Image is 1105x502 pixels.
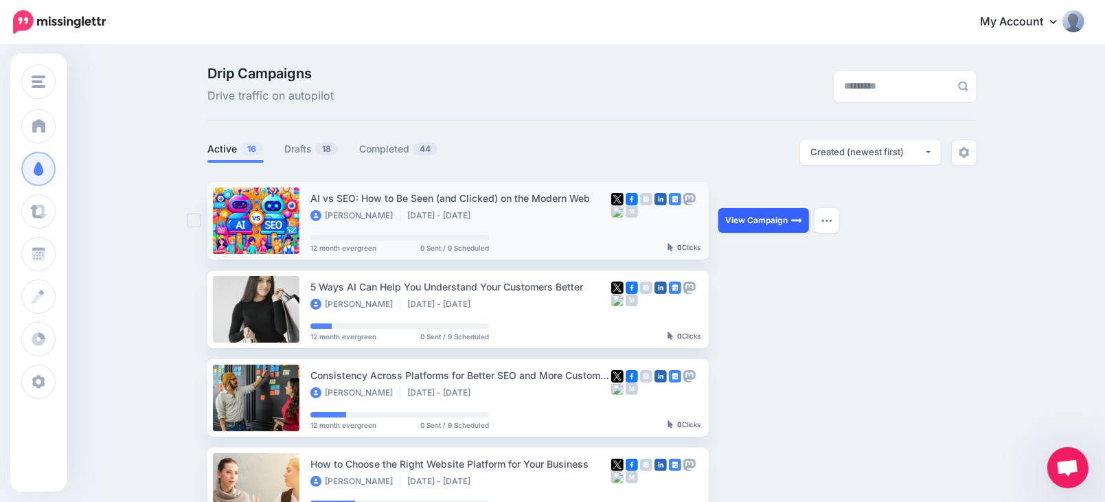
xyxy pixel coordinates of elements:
[611,205,624,218] img: bluesky-grey-square.png
[611,471,624,483] img: bluesky-grey-square.png
[669,459,681,471] img: google_business-square.png
[958,81,968,91] img: search-grey-6.png
[677,332,682,340] b: 0
[668,421,700,429] div: Clicks
[240,142,263,155] span: 16
[626,294,638,306] img: medium-grey-square.png
[1047,447,1089,488] a: Open chat
[677,243,682,251] b: 0
[310,190,611,206] div: AI vs SEO: How to Be Seen (and Clicked) on the Modern Web
[626,471,638,483] img: medium-grey-square.png
[677,420,682,429] b: 0
[669,282,681,294] img: google_business-square.png
[640,282,652,294] img: instagram-grey-square.png
[800,140,941,165] button: Created (newest first)
[966,5,1084,39] a: My Account
[420,333,489,340] span: 0 Sent / 9 Scheduled
[626,370,638,383] img: facebook-square.png
[683,370,696,383] img: mastodon-grey-square.png
[611,294,624,306] img: bluesky-grey-square.png
[310,387,400,398] li: [PERSON_NAME]
[654,282,667,294] img: linkedin-square.png
[32,76,45,88] img: menu.png
[420,244,489,251] span: 0 Sent / 9 Scheduled
[791,215,802,226] img: arrow-long-right-white.png
[13,10,106,34] img: Missinglettr
[654,459,667,471] img: linkedin-square.png
[611,459,624,471] img: twitter-square.png
[315,142,338,155] span: 18
[640,193,652,205] img: instagram-grey-square.png
[640,370,652,383] img: instagram-grey-square.png
[407,387,477,398] li: [DATE] - [DATE]
[669,193,681,205] img: google_business-square.png
[310,279,611,295] div: 5 Ways AI Can Help You Understand Your Customers Better
[668,420,674,429] img: pointer-grey-darker.png
[640,459,652,471] img: instagram-grey-square.png
[683,193,696,205] img: mastodon-grey-square.png
[611,282,624,294] img: twitter-square.png
[207,141,264,157] a: Active16
[359,141,438,157] a: Completed44
[654,370,667,383] img: linkedin-square.png
[611,370,624,383] img: twitter-square.png
[420,422,489,429] span: 0 Sent / 9 Scheduled
[207,87,334,105] span: Drive traffic on autopilot
[810,146,924,159] div: Created (newest first)
[683,282,696,294] img: mastodon-grey-square.png
[821,218,832,223] img: dots.png
[654,193,667,205] img: linkedin-square.png
[407,476,477,487] li: [DATE] - [DATE]
[310,476,400,487] li: [PERSON_NAME]
[668,332,700,341] div: Clicks
[626,383,638,395] img: medium-grey-square.png
[626,205,638,218] img: medium-grey-square.png
[310,422,376,429] span: 12 month evergreen
[718,208,809,233] a: View Campaign
[407,299,477,310] li: [DATE] - [DATE]
[683,459,696,471] img: mastodon-grey-square.png
[668,332,674,340] img: pointer-grey-darker.png
[669,370,681,383] img: google_business-square.png
[207,67,334,80] span: Drip Campaigns
[626,193,638,205] img: facebook-square.png
[310,367,611,383] div: Consistency Across Platforms for Better SEO and More Customer Trust
[310,244,376,251] span: 12 month evergreen
[668,243,674,251] img: pointer-grey-darker.png
[413,142,437,155] span: 44
[611,193,624,205] img: twitter-square.png
[611,383,624,395] img: bluesky-grey-square.png
[310,456,611,472] div: How to Choose the Right Website Platform for Your Business
[626,282,638,294] img: facebook-square.png
[626,459,638,471] img: facebook-square.png
[310,299,400,310] li: [PERSON_NAME]
[959,147,970,158] img: settings-grey.png
[668,244,700,252] div: Clicks
[310,210,400,221] li: [PERSON_NAME]
[310,333,376,340] span: 12 month evergreen
[284,141,339,157] a: Drafts18
[407,210,477,221] li: [DATE] - [DATE]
